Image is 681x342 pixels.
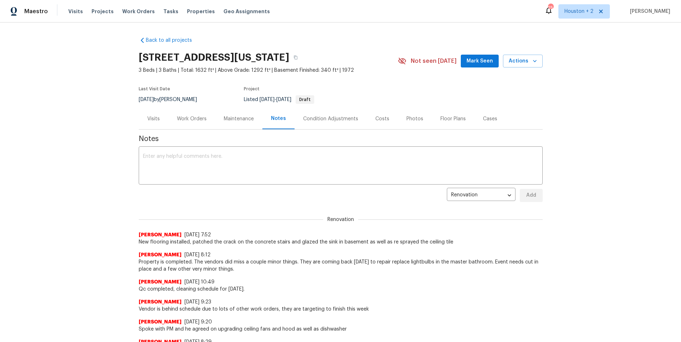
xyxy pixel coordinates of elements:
[323,216,358,223] span: Renovation
[184,300,211,305] span: [DATE] 9:23
[224,115,254,122] div: Maintenance
[461,55,499,68] button: Mark Seen
[289,51,302,64] button: Copy Address
[139,251,182,258] span: [PERSON_NAME]
[187,8,215,15] span: Properties
[503,55,543,68] button: Actions
[564,8,593,15] span: Houston + 2
[483,115,497,122] div: Cases
[276,97,291,102] span: [DATE]
[184,280,214,285] span: [DATE] 10:49
[548,4,553,11] div: 25
[68,8,83,15] span: Visits
[139,87,170,91] span: Last Visit Date
[467,57,493,66] span: Mark Seen
[139,135,543,142] span: Notes
[139,298,182,306] span: [PERSON_NAME]
[271,115,286,122] div: Notes
[139,306,543,313] span: Vendor is behind schedule due to lots of other work orders, they are targeting to finish this week
[139,238,543,246] span: New flooring installed, patched the crack on the concrete stairs and glazed the sink in basement ...
[177,115,207,122] div: Work Orders
[184,232,211,237] span: [DATE] 7:52
[296,97,314,102] span: Draft
[406,115,423,122] div: Photos
[147,115,160,122] div: Visits
[139,97,154,102] span: [DATE]
[139,278,182,286] span: [PERSON_NAME]
[24,8,48,15] span: Maestro
[244,87,260,91] span: Project
[139,54,289,61] h2: [STREET_ADDRESS][US_STATE]
[627,8,670,15] span: [PERSON_NAME]
[139,37,207,44] a: Back to all projects
[92,8,114,15] span: Projects
[244,97,314,102] span: Listed
[303,115,358,122] div: Condition Adjustments
[509,57,537,66] span: Actions
[223,8,270,15] span: Geo Assignments
[139,95,206,104] div: by [PERSON_NAME]
[139,318,182,326] span: [PERSON_NAME]
[411,57,457,65] span: Not seen [DATE]
[260,97,275,102] span: [DATE]
[184,320,212,325] span: [DATE] 9:20
[440,115,466,122] div: Floor Plans
[260,97,291,102] span: -
[447,187,515,204] div: Renovation
[139,231,182,238] span: [PERSON_NAME]
[163,9,178,14] span: Tasks
[139,67,398,74] span: 3 Beds | 3 Baths | Total: 1632 ft² | Above Grade: 1292 ft² | Basement Finished: 340 ft² | 1972
[375,115,389,122] div: Costs
[139,258,543,273] span: Property is completed. The vendors did miss a couple minor things. They are coming back [DATE] to...
[139,326,543,333] span: Spoke with PM and he agreed on upgrading ceiling fans and hood as well as dishwasher
[122,8,155,15] span: Work Orders
[184,252,211,257] span: [DATE] 8:12
[139,286,543,293] span: Qc completed, cleaning schedule for [DATE].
